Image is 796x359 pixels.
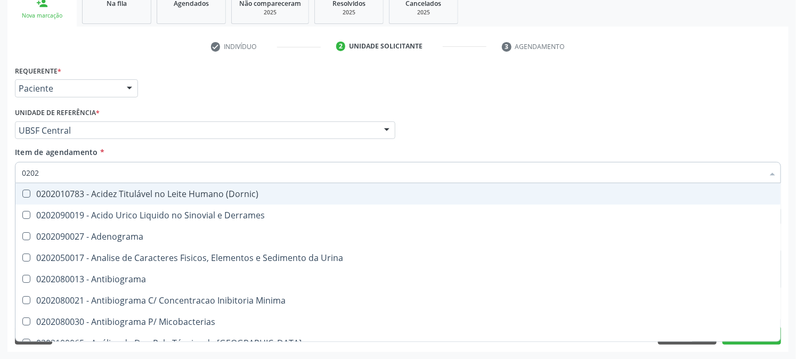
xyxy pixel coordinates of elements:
div: 0202090019 - Acido Urico Liquido no Sinovial e Derrames [22,211,774,219]
div: 0202080013 - Antibiograma [22,275,774,283]
label: Unidade de referência [15,105,100,121]
div: 0202090027 - Adenograma [22,232,774,241]
div: 0202080021 - Antibiograma C/ Concentracao Inibitoria Minima [22,296,774,305]
span: Paciente [19,83,116,94]
div: 0202010783 - Acidez Titulável no Leite Humano (Dornic) [22,190,774,198]
label: Requerente [15,63,61,79]
div: Nova marcação [15,12,69,20]
span: Item de agendamento [15,147,98,157]
div: 2 [336,42,346,51]
div: Unidade solicitante [349,42,423,51]
div: 2025 [322,9,376,17]
div: 0202100065 - Análise de Dna Pela Técnica de [GEOGRAPHIC_DATA] [22,339,774,347]
div: 2025 [397,9,450,17]
span: UBSF Central [19,125,373,136]
input: Buscar por procedimentos [22,162,763,183]
div: 0202080030 - Antibiograma P/ Micobacterias [22,317,774,326]
div: 2025 [239,9,301,17]
div: 0202050017 - Analise de Caracteres Fisicos, Elementos e Sedimento da Urina [22,254,774,262]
